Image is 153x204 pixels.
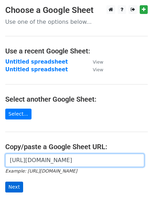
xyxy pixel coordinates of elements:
[86,66,103,73] a: View
[5,109,32,119] a: Select...
[86,59,103,65] a: View
[5,66,68,73] a: Untitled spreadsheet
[5,95,148,103] h4: Select another Google Sheet:
[118,170,153,204] iframe: Chat Widget
[5,59,68,65] a: Untitled spreadsheet
[5,143,148,151] h4: Copy/paste a Google Sheet URL:
[5,18,148,25] p: Use one of the options below...
[5,182,23,192] input: Next
[5,168,77,174] small: Example: [URL][DOMAIN_NAME]
[5,5,148,15] h3: Choose a Google Sheet
[5,47,148,55] h4: Use a recent Google Sheet:
[5,154,144,167] input: Paste your Google Sheet URL here
[93,59,103,65] small: View
[93,67,103,72] small: View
